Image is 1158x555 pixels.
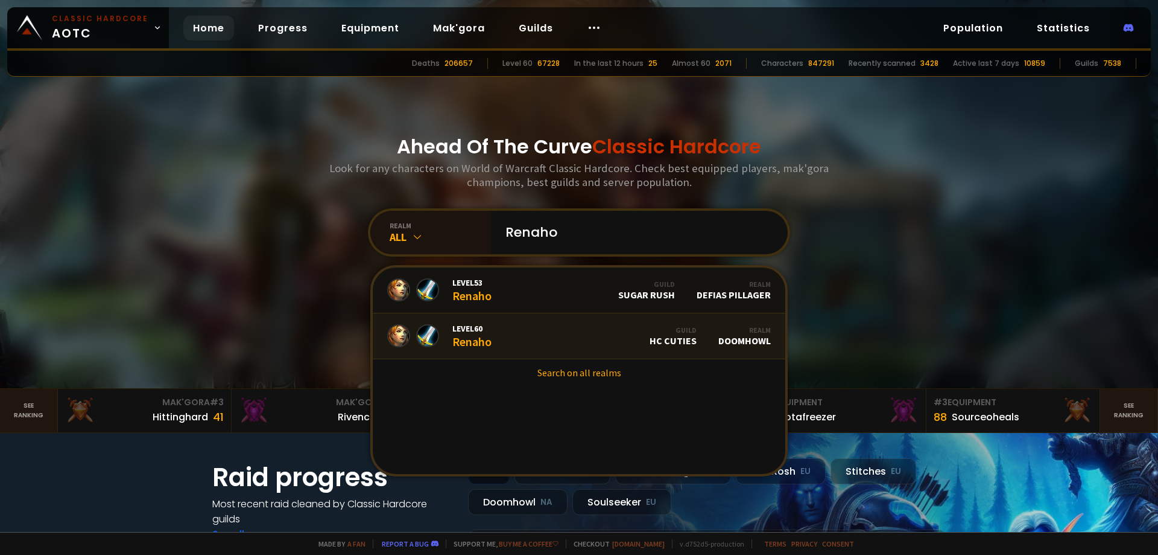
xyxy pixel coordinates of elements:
[347,539,365,548] a: a fan
[452,323,492,334] span: Level 60
[718,326,771,347] div: Doomhowl
[213,409,224,425] div: 41
[446,539,558,548] span: Support me,
[1027,16,1099,40] a: Statistics
[612,539,665,548] a: [DOMAIN_NAME]
[760,396,919,409] div: Equipment
[183,16,234,40] a: Home
[778,409,836,425] div: Notafreezer
[452,277,492,288] span: Level 53
[338,409,376,425] div: Rivench
[926,389,1100,432] a: #3Equipment88Sourceoheals
[618,280,675,289] div: Guild
[697,280,771,301] div: Defias Pillager
[540,496,552,508] small: NA
[822,539,854,548] a: Consent
[390,221,491,230] div: realm
[412,58,440,69] div: Deaths
[891,466,901,478] small: EU
[934,16,1013,40] a: Population
[592,133,761,160] span: Classic Hardcore
[650,326,697,347] div: HC Cuties
[7,7,169,48] a: Classic HardcoreAOTC
[52,13,148,42] span: AOTC
[212,496,454,527] h4: Most recent raid cleaned by Classic Hardcore guilds
[373,359,785,386] a: Search on all realms
[1100,389,1158,432] a: Seeranking
[753,389,926,432] a: #2Equipment88Notafreezer
[248,16,317,40] a: Progress
[332,16,409,40] a: Equipment
[646,496,656,508] small: EU
[650,326,697,335] div: Guild
[232,389,405,432] a: Mak'Gora#2Rivench100
[52,13,148,24] small: Classic Hardcore
[618,280,675,301] div: Sugar Rush
[468,489,568,515] div: Doomhowl
[849,58,916,69] div: Recently scanned
[697,280,771,289] div: Realm
[373,313,785,359] a: Level60RenahoGuildHC CutiesRealmDoomhowl
[648,58,657,69] div: 25
[572,489,671,515] div: Soulseeker
[718,326,771,335] div: Realm
[58,389,232,432] a: Mak'Gora#3Hittinghard41
[934,396,948,408] span: # 3
[952,409,1019,425] div: Sourceoheals
[499,539,558,548] a: Buy me a coffee
[373,268,785,313] a: Level53RenahoGuildSugar RushRealmDefias Pillager
[239,396,397,409] div: Mak'Gora
[831,458,916,484] div: Stitches
[509,16,563,40] a: Guilds
[800,466,811,478] small: EU
[452,277,492,303] div: Renaho
[574,58,644,69] div: In the last 12 hours
[566,539,665,548] span: Checkout
[502,58,533,69] div: Level 60
[934,409,947,425] div: 88
[764,539,786,548] a: Terms
[920,58,938,69] div: 3428
[953,58,1019,69] div: Active last 7 days
[153,409,208,425] div: Hittinghard
[761,58,803,69] div: Characters
[324,161,834,189] h3: Look for any characters on World of Warcraft Classic Hardcore. Check best equipped players, mak'g...
[382,539,429,548] a: Report a bug
[423,16,495,40] a: Mak'gora
[934,396,1092,409] div: Equipment
[445,58,473,69] div: 206657
[452,323,492,349] div: Renaho
[537,58,560,69] div: 67228
[1075,58,1098,69] div: Guilds
[311,539,365,548] span: Made by
[672,58,710,69] div: Almost 60
[672,539,744,548] span: v. d752d5 - production
[390,230,491,244] div: All
[397,132,761,161] h1: Ahead Of The Curve
[212,527,291,541] a: See all progress
[65,396,224,409] div: Mak'Gora
[736,458,826,484] div: Nek'Rosh
[498,211,773,254] input: Search a character...
[791,539,817,548] a: Privacy
[1024,58,1045,69] div: 10859
[1103,58,1121,69] div: 7538
[210,396,224,408] span: # 3
[808,58,834,69] div: 847291
[715,58,732,69] div: 2071
[212,458,454,496] h1: Raid progress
